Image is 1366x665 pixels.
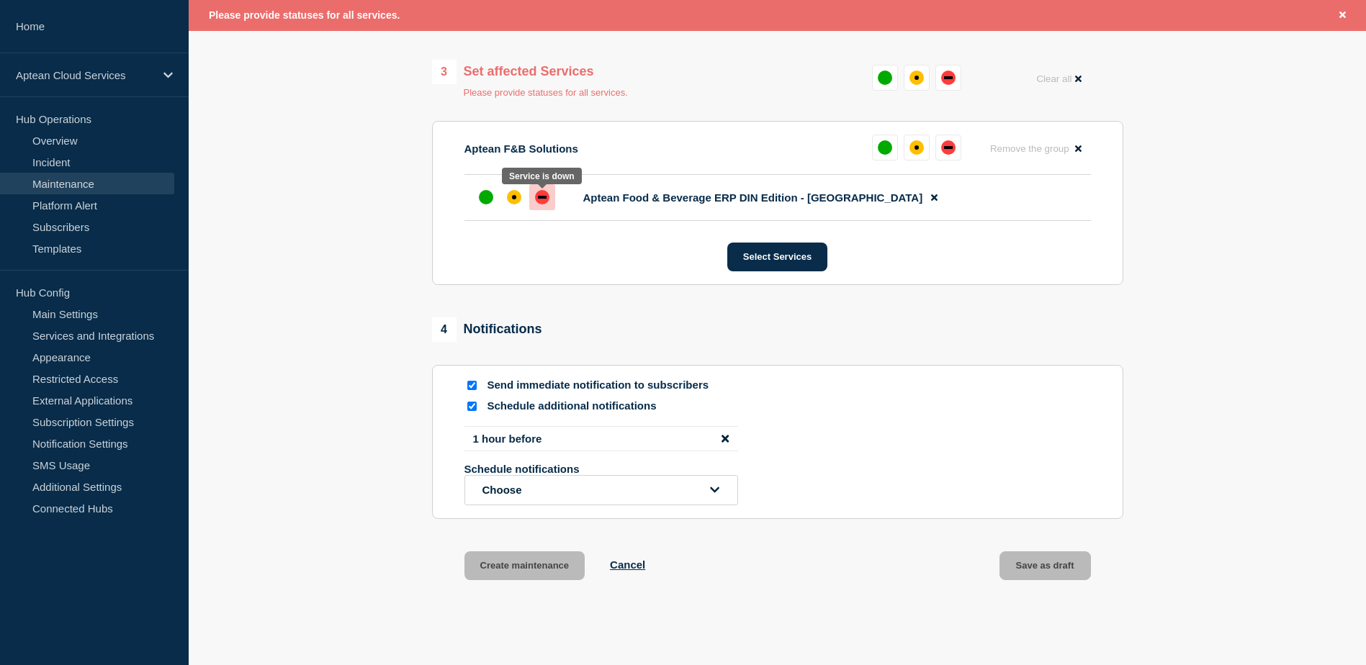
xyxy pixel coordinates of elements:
span: Aptean Food & Beverage ERP DIN Edition - [GEOGRAPHIC_DATA] [583,191,923,204]
button: Select Services [727,243,827,271]
span: Please provide statuses for all services. [209,9,400,21]
button: Clear all [1028,65,1090,93]
button: Remove the group [981,135,1091,163]
p: Schedule additional notifications [487,399,718,413]
div: affected [507,190,521,204]
p: Please provide statuses for all services. [464,87,628,98]
button: up [872,135,898,160]
input: Send immediate notification to subscribers [467,381,477,390]
div: up [878,71,892,85]
span: 3 [432,60,457,84]
p: Aptean F&B Solutions [464,142,578,155]
div: Notifications [432,317,542,342]
div: affected [909,140,924,155]
button: affected [904,65,930,91]
button: open dropdown [464,475,738,505]
p: Send immediate notification to subscribers [487,379,718,392]
div: affected [909,71,924,85]
div: up [479,190,493,204]
button: Create maintenance [464,551,585,580]
button: affected [904,135,930,160]
div: down [941,140,956,155]
input: Schedule additional notifications [467,402,477,411]
p: Schedule notifications [464,463,695,475]
p: Aptean Cloud Services [16,69,154,81]
div: Service is down [509,171,575,181]
button: down [935,65,961,91]
button: down [935,135,961,160]
div: Set affected Services [432,60,628,84]
button: Save as draft [999,551,1091,580]
button: Close banner [1334,7,1352,24]
button: Cancel [610,558,645,571]
span: 4 [432,317,457,342]
button: disable notification 1 hour before [722,433,729,445]
span: Remove the group [990,143,1069,154]
li: 1 hour before [464,426,738,451]
div: up [878,140,892,155]
div: down [535,190,549,204]
button: up [872,65,898,91]
div: down [941,71,956,85]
